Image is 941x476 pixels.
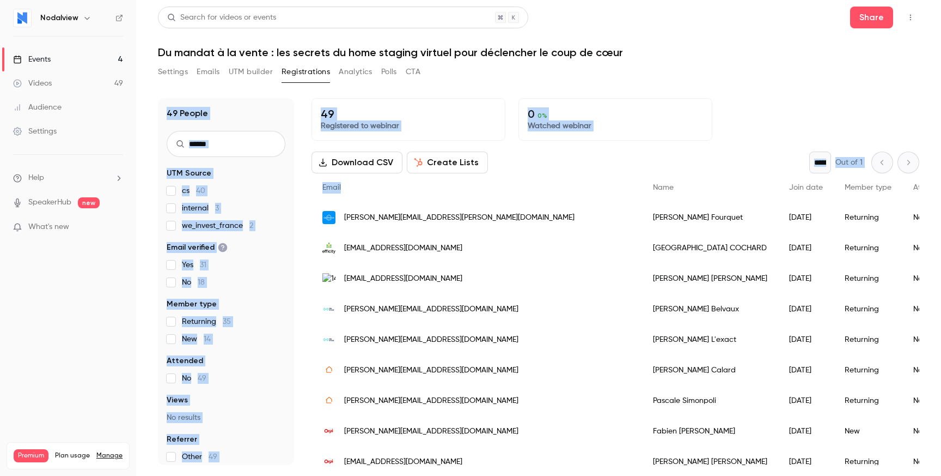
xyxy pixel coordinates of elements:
span: [PERSON_NAME][EMAIL_ADDRESS][DOMAIN_NAME] [344,304,518,315]
button: CTA [406,63,420,81]
button: Settings [158,63,188,81]
button: Emails [197,63,219,81]
p: Watched webinar [528,120,703,131]
div: Videos [13,78,52,89]
span: [EMAIL_ADDRESS][DOMAIN_NAME] [344,243,462,254]
button: Polls [381,63,397,81]
div: Pascale Simonpoli [642,385,778,416]
h6: Nodalview [40,13,78,23]
div: Returning [834,233,902,263]
span: What's new [28,221,69,233]
img: weinvest.fr [322,333,335,346]
div: Events [13,54,51,65]
div: [DATE] [778,416,834,447]
div: Returning [834,385,902,416]
button: UTM builder [229,63,273,81]
img: Nodalview [14,9,31,27]
div: Fabien [PERSON_NAME] [642,416,778,447]
img: capifrance.fr [322,211,335,224]
a: SpeakerHub [28,197,71,208]
span: 31 [200,261,206,269]
button: Analytics [339,63,372,81]
span: [EMAIL_ADDRESS][DOMAIN_NAME] [344,456,462,468]
span: No [182,277,205,288]
iframe: Noticeable Trigger [110,222,123,232]
img: weinvest.fr [322,303,335,316]
span: Name [653,184,674,191]
span: Returning [182,316,231,327]
div: [GEOGRAPHIC_DATA] COCHARD [642,233,778,263]
span: Yes [182,260,206,270]
p: Out of 1 [835,157,863,168]
span: we_invest_france [182,220,253,231]
span: 2 [249,222,253,230]
h1: 49 People [167,107,208,120]
div: Settings [13,126,57,137]
span: cs [182,185,205,196]
span: [PERSON_NAME][EMAIL_ADDRESS][DOMAIN_NAME] [344,426,518,437]
div: [DATE] [778,202,834,233]
span: Join date [789,184,823,191]
span: No [182,373,206,384]
span: new [78,197,100,208]
div: [PERSON_NAME] Belvaux [642,294,778,324]
img: 14immo.com [322,273,335,285]
div: [DATE] [778,294,834,324]
div: [DATE] [778,263,834,294]
img: orpi.com [322,455,335,468]
span: Views [167,395,188,406]
span: Member type [167,299,217,310]
img: safti.fr [322,394,335,407]
div: Returning [834,263,902,294]
span: 49 [209,453,217,461]
li: help-dropdown-opener [13,172,123,184]
div: [PERSON_NAME] Fourquet [642,202,778,233]
span: [PERSON_NAME][EMAIL_ADDRESS][DOMAIN_NAME] [344,395,518,407]
div: Search for videos or events [167,12,276,23]
span: [PERSON_NAME][EMAIL_ADDRESS][DOMAIN_NAME] [344,365,518,376]
button: Share [850,7,893,28]
span: 3 [215,204,219,212]
img: efficity.com [322,242,335,255]
span: [PERSON_NAME][EMAIL_ADDRESS][PERSON_NAME][DOMAIN_NAME] [344,212,575,224]
img: safti.fr [322,364,335,377]
span: internal [182,203,219,214]
section: facet-groups [167,168,285,462]
div: Returning [834,202,902,233]
span: New [182,334,211,345]
span: 18 [198,279,205,286]
button: Registrations [282,63,330,81]
span: 35 [223,318,231,326]
h1: Du mandat à la vente : les secrets du home staging virtuel pour déclencher le coup de cœur [158,46,919,59]
div: Audience [13,102,62,113]
span: UTM Source [167,168,211,179]
span: Email verified [167,242,228,253]
button: Download CSV [311,152,402,173]
span: 49 [198,375,206,382]
span: 40 [196,187,205,195]
p: 49 [321,107,496,120]
div: [PERSON_NAME] Calard [642,355,778,385]
div: [DATE] [778,385,834,416]
span: 0 % [537,112,547,119]
div: Returning [834,324,902,355]
span: Email [322,184,341,191]
span: Attended [167,356,203,366]
a: Manage [96,451,123,460]
div: [DATE] [778,324,834,355]
p: Registered to webinar [321,120,496,131]
span: Member type [845,184,891,191]
div: Returning [834,294,902,324]
span: Other [182,451,217,462]
span: Help [28,172,44,184]
div: [DATE] [778,233,834,263]
div: [PERSON_NAME] [PERSON_NAME] [642,263,778,294]
span: Referrer [167,434,197,445]
div: Returning [834,355,902,385]
span: Plan usage [55,451,90,460]
img: orpi.com [322,425,335,438]
span: [PERSON_NAME][EMAIL_ADDRESS][DOMAIN_NAME] [344,334,518,346]
span: 14 [204,335,211,343]
div: [DATE] [778,355,834,385]
p: 0 [528,107,703,120]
